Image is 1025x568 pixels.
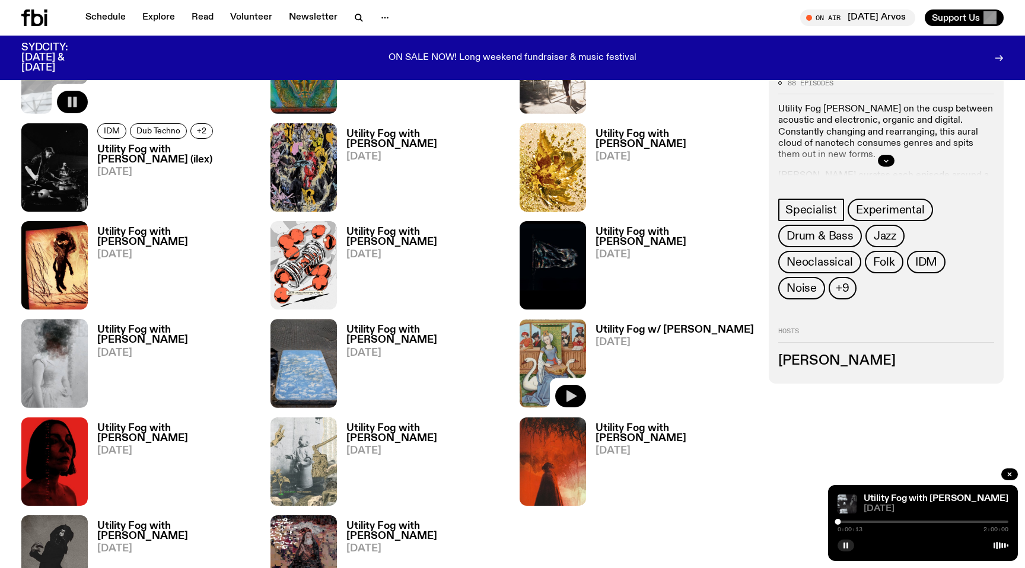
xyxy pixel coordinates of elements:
[270,417,337,506] img: Cover for Sopa Boba's album That Moment
[873,256,895,269] span: Folk
[848,199,933,221] a: Experimental
[97,348,256,358] span: [DATE]
[97,521,256,541] h3: Utility Fog with [PERSON_NAME]
[829,277,857,299] button: +9
[88,325,256,407] a: Utility Fog with [PERSON_NAME][DATE]
[21,43,97,73] h3: SYDCITY: [DATE] & [DATE]
[97,145,256,165] h3: Utility Fog with [PERSON_NAME] (ilex)
[800,9,915,26] button: On Air[DATE] Arvos
[346,227,505,247] h3: Utility Fog with [PERSON_NAME]
[389,53,636,63] p: ON SALE NOW! Long weekend fundraiser & music festival
[596,250,755,260] span: [DATE]
[346,521,505,541] h3: Utility Fog with [PERSON_NAME]
[346,446,505,456] span: [DATE]
[586,129,755,212] a: Utility Fog with [PERSON_NAME][DATE]
[838,526,862,532] span: 0:00:13
[270,319,337,407] img: Cover to Flaaryr's album LOS MOVIMIENTOS
[346,129,505,149] h3: Utility Fog with [PERSON_NAME]
[932,12,980,23] span: Support Us
[337,129,505,212] a: Utility Fog with [PERSON_NAME][DATE]
[337,227,505,309] a: Utility Fog with [PERSON_NAME][DATE]
[88,227,256,309] a: Utility Fog with [PERSON_NAME][DATE]
[346,152,505,162] span: [DATE]
[21,417,88,506] img: Cover for Lucrecia Dalt's cosa rara
[346,250,505,260] span: [DATE]
[184,9,221,26] a: Read
[864,505,1008,513] span: [DATE]
[856,203,925,216] span: Experimental
[596,446,755,456] span: [DATE]
[104,126,120,135] span: IDM
[270,221,337,309] img: Cover of Pépe's release Slow Cancellation of the Future
[97,544,256,554] span: [DATE]
[97,446,256,456] span: [DATE]
[778,225,862,247] a: Drum & Bass
[865,225,905,247] a: Jazz
[778,277,825,299] a: Noise
[78,9,133,26] a: Schedule
[915,256,937,269] span: IDM
[778,251,861,273] a: Neoclassical
[907,251,946,273] a: IDM
[130,123,187,139] a: Dub Techno
[836,282,849,295] span: +9
[97,123,126,139] a: IDM
[596,423,755,443] h3: Utility Fog with [PERSON_NAME]
[337,325,505,407] a: Utility Fog with [PERSON_NAME][DATE]
[586,325,754,407] a: Utility Fog w/ [PERSON_NAME][DATE]
[346,348,505,358] span: [DATE]
[97,227,256,247] h3: Utility Fog with [PERSON_NAME]
[788,79,833,86] span: 88 episodes
[21,319,88,407] img: Cover for squncr's album The Moorish Shield
[787,282,817,295] span: Noise
[97,167,256,177] span: [DATE]
[21,221,88,309] img: Cover from Lauren Pernice's album "Il y a les ombres"
[778,354,994,367] h3: [PERSON_NAME]
[97,250,256,260] span: [DATE]
[596,325,754,335] h3: Utility Fog w/ [PERSON_NAME]
[778,328,994,342] h2: Hosts
[520,221,586,309] img: Cover for Use Knife's État Coupable
[190,123,213,139] button: +2
[197,126,206,135] span: +2
[97,325,256,345] h3: Utility Fog with [PERSON_NAME]
[787,229,854,242] span: Drum & Bass
[88,423,256,506] a: Utility Fog with [PERSON_NAME][DATE]
[346,325,505,345] h3: Utility Fog with [PERSON_NAME]
[778,104,994,161] p: Utility Fog [PERSON_NAME] on the cusp between acoustic and electronic, organic and digital. Const...
[586,227,755,309] a: Utility Fog with [PERSON_NAME][DATE]
[586,423,755,506] a: Utility Fog with [PERSON_NAME][DATE]
[864,494,1008,503] a: Utility Fog with [PERSON_NAME]
[596,152,755,162] span: [DATE]
[346,423,505,443] h3: Utility Fog with [PERSON_NAME]
[983,526,1008,532] span: 2:00:00
[787,256,853,269] span: Neoclassical
[778,199,844,221] a: Specialist
[136,126,180,135] span: Dub Techno
[223,9,279,26] a: Volunteer
[874,229,896,242] span: Jazz
[270,123,337,212] img: Cover from SUMAC & Moor Mother's album The Film
[925,9,1004,26] button: Support Us
[337,423,505,506] a: Utility Fog with [PERSON_NAME][DATE]
[520,123,586,212] img: Cover for Simon Henocq's album We Use Cookies
[282,9,345,26] a: Newsletter
[520,417,586,506] img: Cover to From the Mouth of the Sun's album In Wind or Dust
[346,544,505,554] span: [DATE]
[865,251,903,273] a: Folk
[596,337,754,347] span: [DATE]
[135,9,182,26] a: Explore
[97,423,256,443] h3: Utility Fog with [PERSON_NAME]
[88,145,256,212] a: Utility Fog with [PERSON_NAME] (ilex)[DATE]
[596,227,755,247] h3: Utility Fog with [PERSON_NAME]
[596,129,755,149] h3: Utility Fog with [PERSON_NAME]
[785,203,837,216] span: Specialist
